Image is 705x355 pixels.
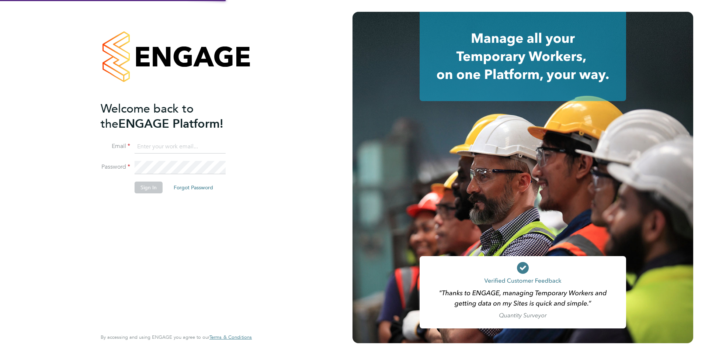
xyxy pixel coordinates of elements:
span: By accessing and using ENGAGE you agree to our [101,334,252,340]
a: Terms & Conditions [209,334,252,340]
h2: ENGAGE Platform! [101,101,244,131]
input: Enter your work email... [135,140,226,154]
button: Forgot Password [168,182,219,193]
button: Sign In [135,182,163,193]
label: Password [101,163,130,171]
span: Welcome back to the [101,101,194,131]
label: Email [101,142,130,150]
